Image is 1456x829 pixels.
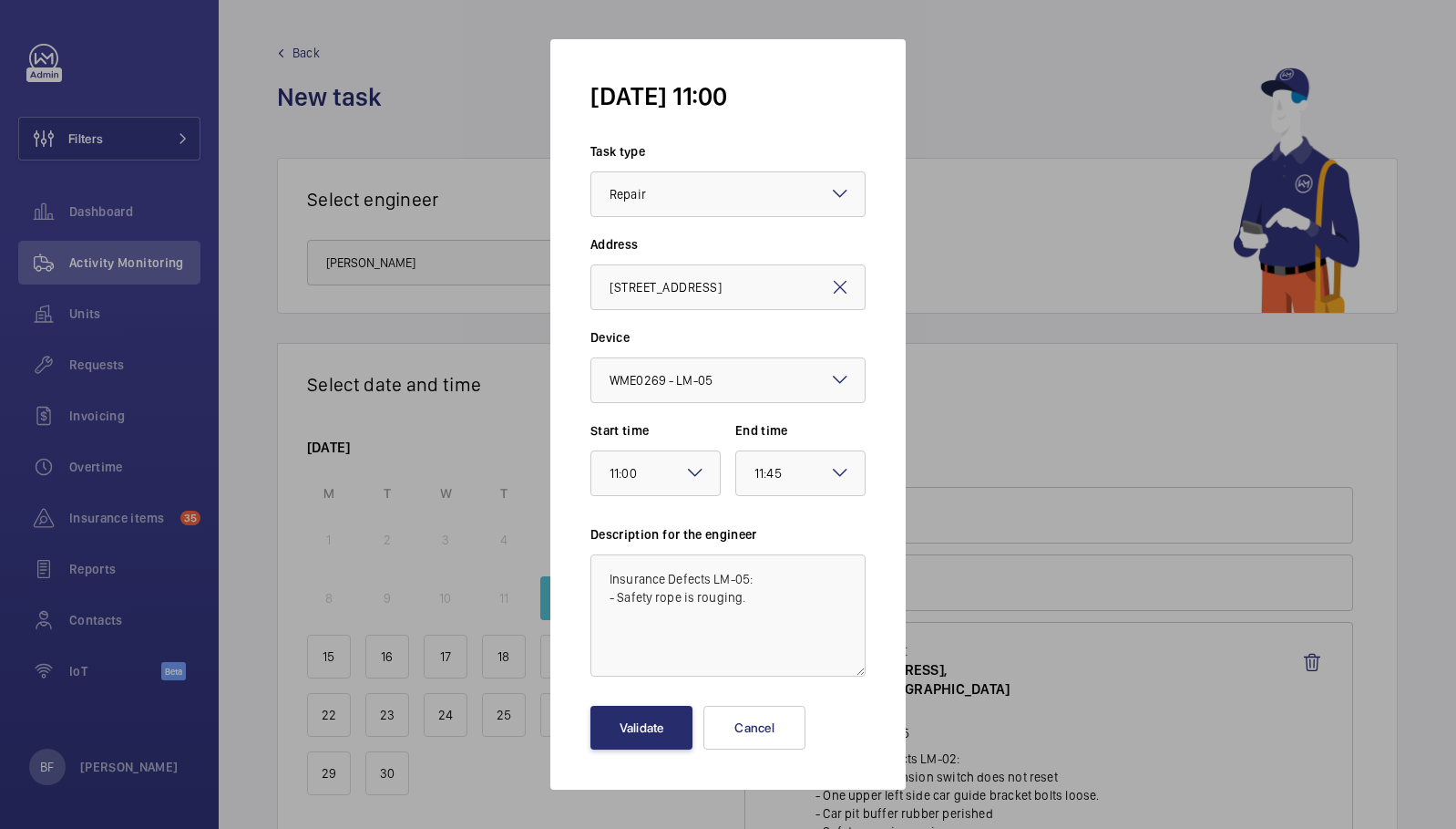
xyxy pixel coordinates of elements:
[590,79,866,113] h1: [DATE] 11:00
[590,235,866,254] label: Address
[610,466,637,481] span: 11:00
[590,264,866,310] input: Enter the task address
[754,466,782,481] span: 11:45
[590,421,721,440] label: Start time
[590,525,866,544] label: Description for the engineer
[590,706,692,750] button: Validate
[590,328,866,347] label: Device
[703,706,805,750] button: Cancel
[735,421,866,440] label: End time
[610,373,713,388] span: WME0269 - LM-05
[590,142,866,161] label: Task type
[610,187,646,202] span: Repair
